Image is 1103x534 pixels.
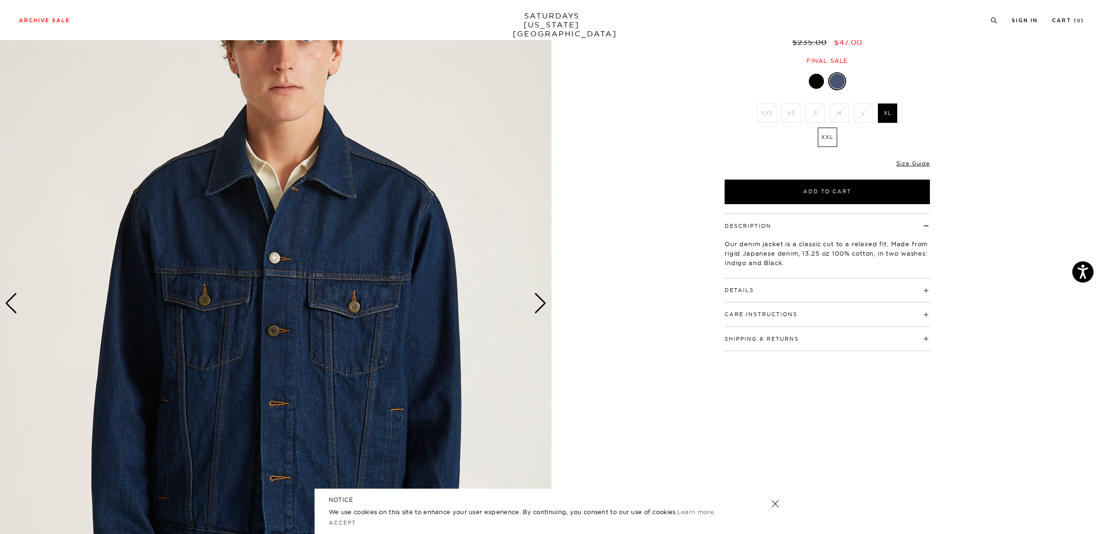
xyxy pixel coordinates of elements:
[1012,18,1038,23] a: Sign In
[677,508,714,516] a: Learn more
[834,37,862,47] span: $47.00
[896,160,930,167] a: Size Guide
[534,293,547,314] div: Next slide
[513,11,591,38] a: SATURDAYS[US_STATE][GEOGRAPHIC_DATA]
[725,224,771,229] button: Description
[1052,18,1084,23] a: Cart (0)
[725,239,930,267] p: Our denim jacket is a classic cut to a relaxed fit. Made from rigid Japanese denim, 13.25 oz 100%...
[725,336,799,342] button: Shipping & Returns
[329,519,356,526] a: Accept
[723,57,931,65] div: Final sale
[329,507,741,517] p: We use cookies on this site to enhance your user experience. By continuing, you consent to our us...
[329,496,774,504] h5: NOTICE
[725,312,797,317] button: Care Instructions
[1077,19,1081,23] small: 0
[725,180,930,204] button: Add to Cart
[878,103,897,123] label: XL
[5,293,18,314] div: Previous slide
[19,18,70,23] a: Archive Sale
[725,288,754,293] button: Details
[792,37,831,47] del: $235.00
[818,128,837,147] label: XXL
